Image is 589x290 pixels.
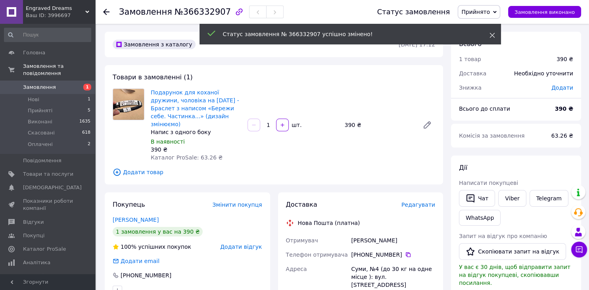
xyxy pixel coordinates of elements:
[83,84,91,90] span: 1
[113,201,145,208] span: Покупець
[23,198,73,212] span: Показники роботи компанії
[286,237,318,244] span: Отримувач
[555,106,573,112] b: 390 ₴
[28,96,39,103] span: Нові
[459,70,486,77] span: Доставка
[459,190,495,207] button: Чат
[419,117,435,133] a: Редагувати
[151,154,223,161] span: Каталог ProSale: 63.26 ₴
[103,8,109,16] div: Повернутися назад
[113,73,193,81] span: Товари в замовленні (1)
[290,121,302,129] div: шт.
[23,246,66,253] span: Каталог ProSale
[82,129,90,136] span: 618
[459,233,547,239] span: Запит на відгук про компанію
[461,9,490,15] span: Прийнято
[459,264,570,286] span: У вас є 30 днів, щоб відправити запит на відгук покупцеві, скопіювавши посилання.
[23,273,73,287] span: Управління сайтом
[23,259,50,266] span: Аналітика
[112,257,160,265] div: Додати email
[119,7,172,17] span: Замовлення
[459,210,501,226] a: WhatsApp
[514,9,575,15] span: Замовлення виконано
[26,12,95,19] div: Ваш ID: 3996697
[28,141,53,148] span: Оплачені
[23,171,73,178] span: Товари та послуги
[296,219,362,227] div: Нова Пошта (платна)
[459,56,481,62] span: 1 товар
[351,251,435,259] div: [PHONE_NUMBER]
[28,118,52,125] span: Виконані
[113,243,191,251] div: успішних покупок
[23,232,44,239] span: Покупці
[530,190,568,207] a: Telegram
[349,233,437,248] div: [PERSON_NAME]
[571,242,587,257] button: Чат з покупцем
[401,202,435,208] span: Редагувати
[459,243,566,260] button: Скопіювати запит на відгук
[120,271,172,279] div: [PHONE_NUMBER]
[88,141,90,148] span: 2
[175,7,231,17] span: №366332907
[286,266,307,272] span: Адреса
[151,128,241,136] div: Напис з одного боку
[498,190,526,207] a: Viber
[28,129,55,136] span: Скасовані
[26,5,85,12] span: Engraved Dreams
[223,30,470,38] div: Статус замовлення № 366332907 успішно змінено!
[556,55,573,63] div: 390 ₴
[459,180,518,186] span: Написати покупцеві
[286,252,348,258] span: Телефон отримувача
[23,63,95,77] span: Замовлення та повідомлення
[28,107,52,114] span: Прийняті
[121,244,136,250] span: 100%
[459,85,482,91] span: Знижка
[459,164,467,171] span: Дії
[88,96,90,103] span: 1
[113,40,196,49] div: Замовлення з каталогу
[23,184,82,191] span: [DEMOGRAPHIC_DATA]
[220,244,262,250] span: Додати відгук
[113,89,144,120] img: Подарунок для коханої дружини, чоловіка на Новий рік - Браслет з написом «Бережи себе. Частинка.....
[459,106,510,112] span: Всього до сплати
[4,28,91,42] input: Пошук
[508,6,581,18] button: Замовлення виконано
[551,85,573,91] span: Додати
[213,202,262,208] span: Змінити покупця
[459,133,525,139] span: Комісія за замовлення
[151,138,185,145] span: В наявності
[551,133,573,139] span: 63.26 ₴
[23,49,45,56] span: Головна
[286,201,317,208] span: Доставка
[88,107,90,114] span: 5
[23,219,44,226] span: Відгуки
[151,89,239,127] a: Подарунок для коханої дружини, чоловіка на [DATE] - Браслет з написом «Бережи себе. Частинка...» ...
[113,217,159,223] a: [PERSON_NAME]
[509,65,578,82] div: Необхідно уточнити
[79,118,90,125] span: 1635
[23,157,61,164] span: Повідомлення
[23,84,56,91] span: Замовлення
[120,257,160,265] div: Додати email
[113,227,203,236] div: 1 замовлення у вас на 390 ₴
[342,119,416,131] div: 390 ₴
[151,146,241,154] div: 390 ₴
[377,8,450,16] div: Статус замовлення
[113,168,435,177] span: Додати товар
